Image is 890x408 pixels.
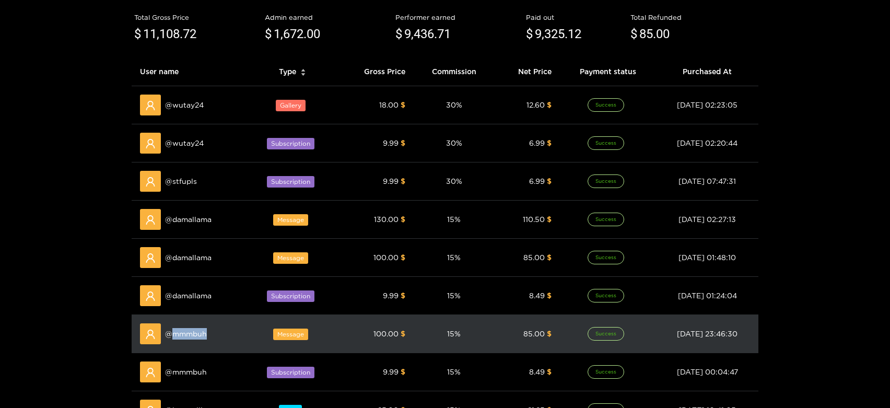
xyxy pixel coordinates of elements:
span: [DATE] 01:24:04 [678,292,737,299]
span: $ [547,368,552,376]
th: Commission [414,57,494,86]
span: $ [401,292,405,299]
span: .72 [180,27,196,41]
span: $ [134,25,141,44]
span: 15 % [447,368,461,376]
span: Message [273,329,308,340]
span: @ stfupls [165,176,197,187]
span: 6.99 [529,177,545,185]
th: Purchased At [656,57,758,86]
span: $ [547,177,552,185]
span: 100.00 [373,253,399,261]
span: 15 % [447,292,461,299]
span: $ [547,330,552,337]
span: 85.00 [523,253,545,261]
span: 8.49 [529,368,545,376]
th: Payment status [560,57,656,86]
span: 1,672 [274,27,303,41]
span: [DATE] 00:04:47 [677,368,738,376]
span: user [145,329,156,340]
span: 9,325 [535,27,565,41]
span: $ [547,215,552,223]
span: [DATE] 07:47:31 [678,177,736,185]
span: $ [547,292,552,299]
span: $ [401,139,405,147]
span: 110.50 [523,215,545,223]
span: user [145,215,156,225]
span: .12 [565,27,581,41]
span: 130.00 [374,215,399,223]
span: 11,108 [143,27,180,41]
span: 9.99 [383,368,399,376]
span: Subscription [267,290,314,302]
span: @ damallama [165,214,212,225]
span: 8.49 [529,292,545,299]
span: $ [526,25,533,44]
span: user [145,291,156,301]
span: user [145,367,156,378]
span: 15 % [447,330,461,337]
span: 30 % [446,101,462,109]
div: Performer earned [395,12,521,22]
span: $ [547,101,552,109]
span: $ [395,25,402,44]
span: user [145,177,156,187]
span: [DATE] 23:46:30 [677,330,737,337]
span: user [145,138,156,149]
span: 9.99 [383,292,399,299]
span: 30 % [446,177,462,185]
span: @ mmmbuh [165,328,207,340]
div: Total Refunded [630,12,756,22]
span: $ [401,101,405,109]
span: 100.00 [373,330,399,337]
span: user [145,253,156,263]
span: Success [588,289,624,302]
span: 15 % [447,253,461,261]
span: 9.99 [383,177,399,185]
span: Success [588,251,624,264]
span: Success [588,136,624,150]
span: 30 % [446,139,462,147]
span: .00 [653,27,670,41]
span: 12.60 [526,101,545,109]
span: Message [273,252,308,264]
span: Success [588,98,624,112]
div: Paid out [526,12,625,22]
span: $ [547,253,552,261]
span: [DATE] 02:23:05 [677,101,737,109]
span: 15 % [447,215,461,223]
span: [DATE] 01:48:10 [678,253,736,261]
span: Success [588,213,624,226]
span: [DATE] 02:20:44 [677,139,737,147]
span: 85 [639,27,653,41]
span: $ [401,177,405,185]
span: 9.99 [383,139,399,147]
span: Success [588,327,624,341]
span: 9,436 [404,27,434,41]
span: $ [401,215,405,223]
th: User name [132,57,248,86]
span: caret-up [300,67,306,73]
span: [DATE] 02:27:13 [678,215,736,223]
span: caret-down [300,72,306,77]
span: $ [265,25,272,44]
span: @ mmmbuh [165,366,207,378]
span: Message [273,214,308,226]
div: Admin earned [265,12,390,22]
span: Success [588,174,624,188]
span: $ [630,25,637,44]
span: $ [401,253,405,261]
span: user [145,100,156,111]
th: Gross Price [337,57,414,86]
span: 85.00 [523,330,545,337]
span: $ [401,368,405,376]
span: 6.99 [529,139,545,147]
span: .00 [303,27,320,41]
span: @ damallama [165,252,212,263]
span: Subscription [267,367,314,378]
span: @ wutay24 [165,99,204,111]
th: Net Price [494,57,560,86]
span: $ [401,330,405,337]
span: @ damallama [165,290,212,301]
span: .71 [434,27,451,41]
